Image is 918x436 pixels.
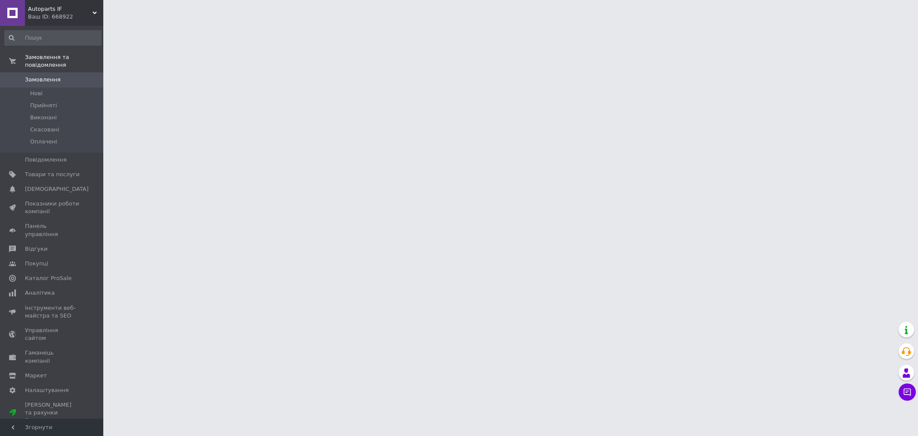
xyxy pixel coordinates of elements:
span: Відгуки [25,245,47,253]
span: Скасовані [30,126,59,134]
div: Ваш ID: 668922 [28,13,103,21]
span: Виконані [30,114,57,121]
span: Аналітика [25,289,55,297]
span: Управління сайтом [25,327,80,342]
span: Показники роботи компанії [25,200,80,215]
span: Замовлення та повідомлення [25,53,103,69]
span: Товари та послуги [25,171,80,178]
span: [DEMOGRAPHIC_DATA] [25,185,89,193]
span: Гаманець компанії [25,349,80,364]
span: Налаштування [25,386,69,394]
span: Нові [30,90,43,97]
span: Замовлення [25,76,61,84]
button: Чат з покупцем [899,383,916,401]
span: Оплачені [30,138,57,146]
span: Покупці [25,260,48,268]
span: Прийняті [30,102,57,109]
span: Каталог ProSale [25,274,71,282]
input: Пошук [4,30,102,46]
span: Маркет [25,372,47,380]
span: Панель управління [25,222,80,238]
span: [PERSON_NAME] та рахунки [25,401,80,425]
span: Повідомлення [25,156,67,164]
span: Інструменти веб-майстра та SEO [25,304,80,320]
span: Autoparts IF [28,5,93,13]
div: Prom топ [25,417,80,424]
